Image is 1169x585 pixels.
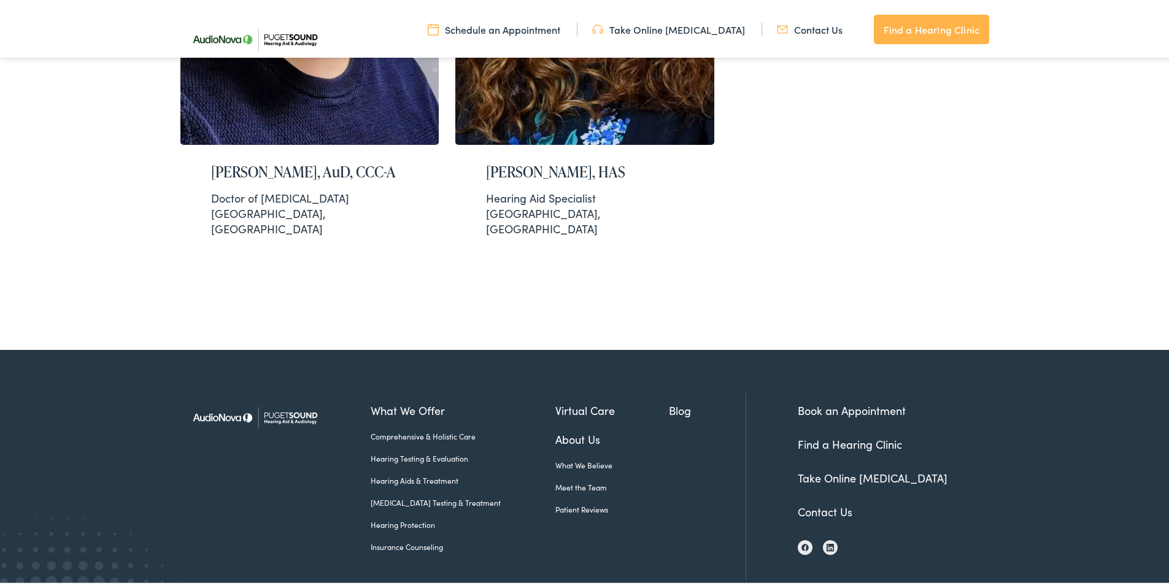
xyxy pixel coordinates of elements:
[777,20,788,34] img: utility icon
[555,428,669,445] a: About Us
[592,20,745,34] a: Take Online [MEDICAL_DATA]
[371,517,555,528] a: Hearing Protection
[486,188,684,234] div: [GEOGRAPHIC_DATA], [GEOGRAPHIC_DATA]
[371,400,555,416] a: What We Offer
[555,479,669,490] a: Meet the Team
[211,188,409,234] div: [GEOGRAPHIC_DATA], [GEOGRAPHIC_DATA]
[486,161,684,179] h2: [PERSON_NAME], HAS
[555,502,669,513] a: Patient Reviews
[669,400,746,416] a: Blog
[827,541,834,549] img: LinkedIn
[211,188,409,203] div: Doctor of [MEDICAL_DATA]
[592,20,603,34] img: utility icon
[371,495,555,506] a: [MEDICAL_DATA] Testing & Treatment
[798,434,902,449] a: Find a Hearing Clinic
[371,539,555,550] a: Insurance Counseling
[486,188,684,203] div: Hearing Aid Specialist
[184,390,325,440] img: Puget Sound Hearing Aid & Audiology
[371,451,555,462] a: Hearing Testing & Evaluation
[555,457,669,468] a: What We Believe
[798,468,947,483] a: Take Online [MEDICAL_DATA]
[798,400,906,416] a: Book an Appointment
[428,20,560,34] a: Schedule an Appointment
[777,20,843,34] a: Contact Us
[555,400,669,416] a: Virtual Care
[798,502,852,517] a: Contact Us
[371,428,555,440] a: Comprehensive & Holistic Care
[428,20,439,34] img: utility icon
[874,12,989,42] a: Find a Hearing Clinic
[211,161,409,179] h2: [PERSON_NAME], AuD, CCC-A
[801,541,809,549] img: Facebook icon, indicating the presence of the site or brand on the social media platform.
[371,473,555,484] a: Hearing Aids & Treatment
